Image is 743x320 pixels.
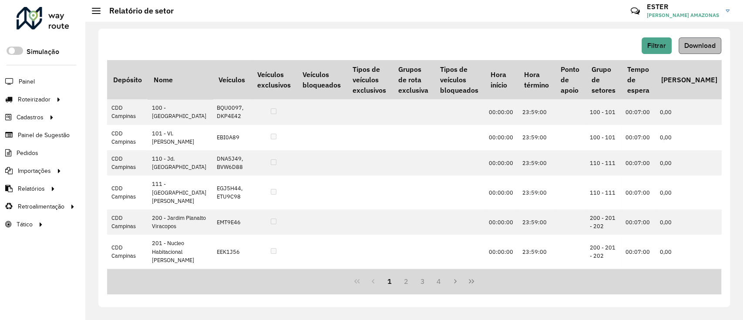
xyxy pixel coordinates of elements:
[484,99,518,125] td: 00:00:00
[679,37,721,54] button: Download
[251,60,296,99] th: Veículos exclusivos
[107,175,148,209] td: CDD Campinas
[17,148,38,158] span: Pedidos
[148,235,212,269] td: 201 - Nucleo Habitacional [PERSON_NAME]
[148,60,212,99] th: Nome
[518,125,555,150] td: 23:59:00
[296,60,346,99] th: Veículos bloqueados
[212,269,251,303] td: BYI5H34, ENN8I52, EHH2D35
[148,269,212,303] td: 202 - [GEOGRAPHIC_DATA]
[484,175,518,209] td: 00:00:00
[212,235,251,269] td: EEK1J56
[518,269,555,303] td: 23:59:00
[585,125,621,150] td: 100 - 101
[642,37,672,54] button: Filtrar
[17,220,33,229] span: Tático
[107,150,148,175] td: CDD Campinas
[518,60,555,99] th: Hora término
[684,42,716,49] span: Download
[19,77,35,86] span: Painel
[555,60,585,99] th: Ponto de apoio
[27,47,59,57] label: Simulação
[212,150,251,175] td: DNA5J49, BVW6D88
[347,60,392,99] th: Tipos de veículos exclusivos
[621,175,655,209] td: 00:07:00
[621,125,655,150] td: 00:07:00
[434,60,484,99] th: Tipos de veículos bloqueados
[107,209,148,235] td: CDD Campinas
[585,99,621,125] td: 100 - 101
[107,99,148,125] td: CDD Campinas
[464,273,480,290] button: Last Page
[148,175,212,209] td: 111 - [GEOGRAPHIC_DATA][PERSON_NAME]
[447,273,464,290] button: Next Page
[655,99,723,125] td: 0,00
[148,99,212,125] td: 100 - [GEOGRAPHIC_DATA]
[585,269,621,303] td: 200 - 201 - 202
[585,150,621,175] td: 110 - 111
[18,202,64,211] span: Retroalimentação
[621,269,655,303] td: 00:07:00
[107,60,148,99] th: Depósito
[585,209,621,235] td: 200 - 201 - 202
[655,269,723,303] td: 0,00
[414,273,431,290] button: 3
[626,2,645,20] a: Contato Rápido
[621,150,655,175] td: 00:07:00
[647,42,666,49] span: Filtrar
[18,166,51,175] span: Importações
[148,150,212,175] td: 110 - Jd. [GEOGRAPHIC_DATA]
[107,235,148,269] td: CDD Campinas
[212,209,251,235] td: EMT9E46
[17,113,44,122] span: Cadastros
[585,60,621,99] th: Grupo de setores
[398,273,414,290] button: 2
[655,150,723,175] td: 0,00
[484,209,518,235] td: 00:00:00
[212,175,251,209] td: EGJ5H44, ETU9C98
[107,125,148,150] td: CDD Campinas
[148,209,212,235] td: 200 - Jardim Planalto Viracopos
[585,175,621,209] td: 110 - 111
[655,235,723,269] td: 0,00
[392,60,434,99] th: Grupos de rota exclusiva
[430,273,447,290] button: 4
[655,125,723,150] td: 0,00
[621,235,655,269] td: 00:07:00
[518,175,555,209] td: 23:59:00
[18,184,45,193] span: Relatórios
[212,60,251,99] th: Veículos
[381,273,398,290] button: 1
[18,131,70,140] span: Painel de Sugestão
[518,99,555,125] td: 23:59:00
[647,11,719,19] span: [PERSON_NAME] AMAZONAS
[518,209,555,235] td: 23:59:00
[621,99,655,125] td: 00:07:00
[18,95,50,104] span: Roteirizador
[647,3,719,11] h3: ESTER
[655,60,723,99] th: [PERSON_NAME]
[484,235,518,269] td: 00:00:00
[655,175,723,209] td: 0,00
[148,125,212,150] td: 101 - Vl. [PERSON_NAME]
[655,209,723,235] td: 0,00
[621,209,655,235] td: 00:07:00
[621,60,655,99] th: Tempo de espera
[484,125,518,150] td: 00:00:00
[101,6,174,16] h2: Relatório de setor
[484,150,518,175] td: 00:00:00
[585,235,621,269] td: 200 - 201 - 202
[212,125,251,150] td: EBI0A89
[518,235,555,269] td: 23:59:00
[107,269,148,303] td: CDD Campinas
[484,60,518,99] th: Hora início
[518,150,555,175] td: 23:59:00
[212,99,251,125] td: BQU0097, DKP4E42
[484,269,518,303] td: 00:00:00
